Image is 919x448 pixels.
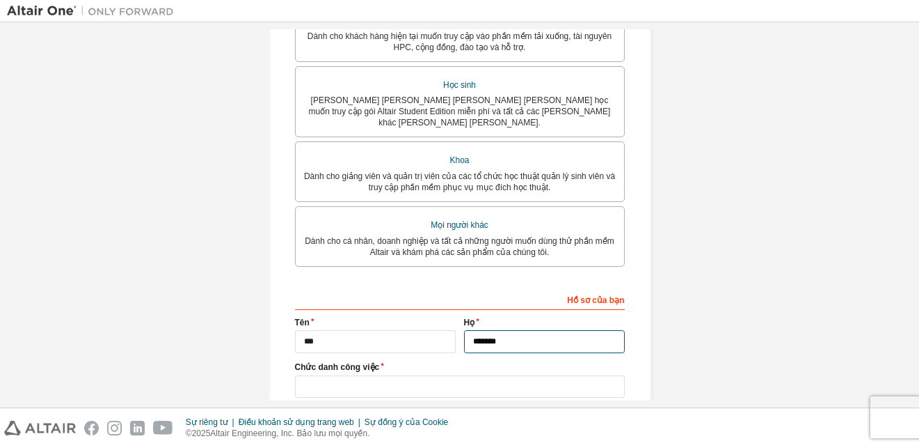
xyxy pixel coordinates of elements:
[305,236,614,257] font: Dành cho cá nhân, doanh nghiệp và tất cả những người muốn dùng thử phần mềm Altair và khám phá cá...
[449,155,469,165] font: Khoa
[186,428,192,438] font: ©
[7,4,181,18] img: Altair One
[84,421,99,435] img: facebook.svg
[464,318,475,327] font: Họ
[153,421,173,435] img: youtube.svg
[239,417,354,427] font: Điều khoản sử dụng trang web
[309,95,611,128] font: [PERSON_NAME] [PERSON_NAME] [PERSON_NAME] [PERSON_NAME] học muốn truy cập gói Altair Student Edit...
[567,295,624,305] font: Hồ sơ của bạn
[443,80,476,90] font: Học sinh
[4,421,76,435] img: altair_logo.svg
[295,362,380,372] font: Chức danh công việc
[307,31,612,52] font: Dành cho khách hàng hiện tại muốn truy cập vào phần mềm tải xuống, tài nguyên HPC, cộng đồng, đào...
[365,417,448,427] font: Sự đồng ý của Cookie
[192,428,211,438] font: 2025
[295,318,310,327] font: Tên
[431,220,488,230] font: Mọi người khác
[107,421,122,435] img: instagram.svg
[210,428,369,438] font: Altair Engineering, Inc. Bảo lưu mọi quyền.
[304,171,615,192] font: Dành cho giảng viên và quản trị viên của các tổ chức học thuật quản lý sinh viên và truy cập phần...
[186,417,228,427] font: Sự riêng tư
[130,421,145,435] img: linkedin.svg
